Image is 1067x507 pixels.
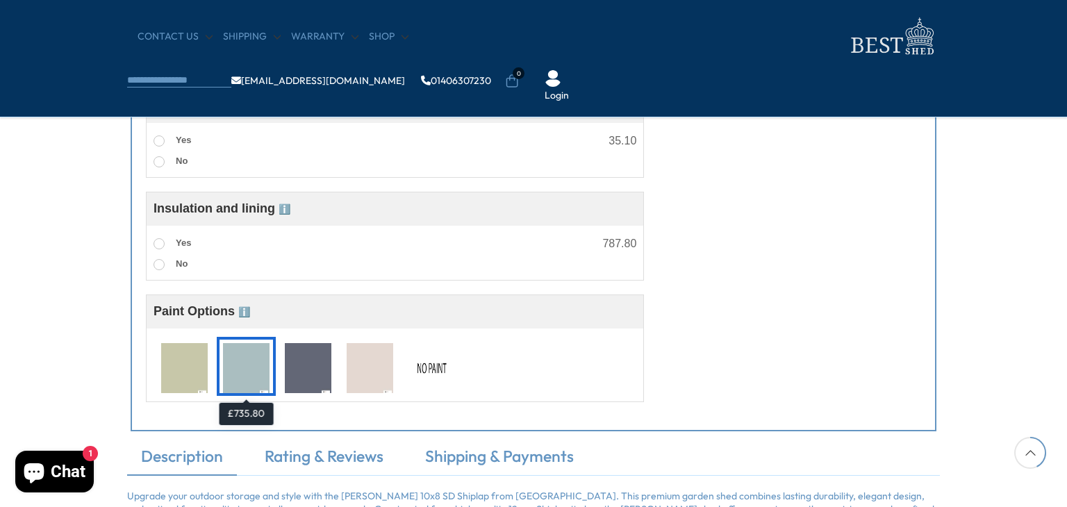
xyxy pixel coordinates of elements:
[231,76,405,85] a: [EMAIL_ADDRESS][DOMAIN_NAME]
[421,76,491,85] a: 01406307230
[154,201,290,215] span: Insulation and lining
[251,445,397,474] a: Rating & Reviews
[545,70,561,87] img: User Icon
[505,74,519,88] a: 0
[279,203,290,215] span: ℹ️
[843,14,940,59] img: logo
[545,89,569,103] a: Login
[127,445,237,474] a: Description
[408,343,455,394] img: No Paint
[176,238,191,248] span: Yes
[347,343,393,394] img: T7078
[609,135,636,147] div: 35.10
[161,343,208,394] img: T7010
[223,343,270,394] img: T7024
[513,67,524,79] span: 0
[155,337,214,396] div: T7010
[369,30,408,44] a: Shop
[402,337,461,396] div: No Paint
[217,337,276,396] div: T7024
[411,445,588,474] a: Shipping & Payments
[238,306,250,317] span: ℹ️
[176,135,191,145] span: Yes
[154,304,250,318] span: Paint Options
[279,337,338,396] div: T7033
[291,30,358,44] a: Warranty
[602,238,636,249] div: 787.80
[176,258,188,269] span: No
[176,156,188,166] span: No
[138,30,213,44] a: CONTACT US
[340,337,399,396] div: T7078
[11,451,98,496] inbox-online-store-chat: Shopify online store chat
[223,30,281,44] a: Shipping
[285,343,331,394] img: T7033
